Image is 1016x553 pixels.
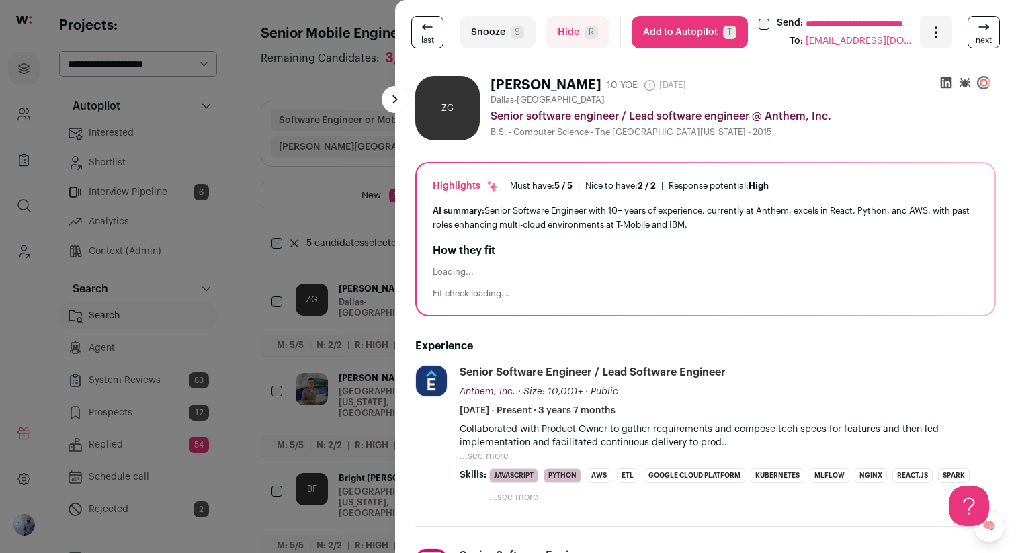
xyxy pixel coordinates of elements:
span: 5 / 5 [554,181,573,190]
span: High [749,181,769,190]
span: Skills: [460,468,486,482]
span: · Size: 10,001+ [518,387,583,396]
span: Anthem, Inc. [460,387,515,396]
div: Fit check loading... [433,288,978,299]
h2: How they fit [433,243,978,259]
div: 10 YOE [607,79,638,92]
span: 2 / 2 [638,181,656,190]
button: Open dropdown [920,16,952,48]
span: AI summary: [433,206,484,215]
h1: [PERSON_NAME] [491,76,601,95]
div: Senior Software Engineer with 10+ years of experience, currently at Anthem, excels in React, Pyth... [433,204,978,232]
li: Nginx [855,468,887,483]
h2: Experience [415,338,996,354]
span: Dallas-[GEOGRAPHIC_DATA] [491,95,605,105]
li: React.js [892,468,933,483]
div: Senior software engineer / Lead software engineer [460,365,726,380]
iframe: Help Scout Beacon - Open [949,486,989,526]
span: R [585,26,598,39]
li: Kubernetes [751,468,804,483]
a: last [411,16,443,48]
span: [DATE] [643,79,686,92]
img: 34a5cbeff68a947761f389a3de761327f2ea16621b462e718c9f62b82ba10ca8.jpg [416,366,447,396]
p: Collaborated with Product Owner to gather requirements and compose tech specs for features and th... [460,423,996,450]
div: ZG [415,76,480,140]
div: Highlights [433,179,499,193]
span: [DATE] - Present · 3 years 7 months [460,404,616,417]
label: Send: [777,16,803,32]
div: To: [790,34,803,48]
li: JavaScript [489,468,538,483]
div: Response potential: [669,181,769,192]
span: Public [591,387,618,396]
span: S [511,26,524,39]
div: Nice to have: [585,181,656,192]
li: ETL [617,468,638,483]
li: Spark [938,468,970,483]
a: 🧠 [973,510,1005,542]
div: B.S. - Computer Science - The [GEOGRAPHIC_DATA][US_STATE] - 2015 [491,127,996,138]
button: HideR [546,16,609,48]
span: last [421,35,434,46]
li: MLflow [810,468,849,483]
ul: | | [510,181,769,192]
span: · [585,385,588,398]
li: Google Cloud Platform [644,468,745,483]
span: next [976,35,992,46]
div: Must have: [510,181,573,192]
span: [EMAIL_ADDRESS][DOMAIN_NAME] [806,34,913,48]
button: ...see more [460,450,509,463]
button: Add to AutopilotT [632,16,748,48]
div: Loading... [433,267,978,278]
li: Python [544,468,581,483]
span: T [723,26,736,39]
div: Senior software engineer / Lead software engineer @ Anthem, Inc. [491,108,996,124]
button: SnoozeS [460,16,536,48]
button: ...see more [489,491,538,504]
li: AWS [587,468,611,483]
a: next [968,16,1000,48]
